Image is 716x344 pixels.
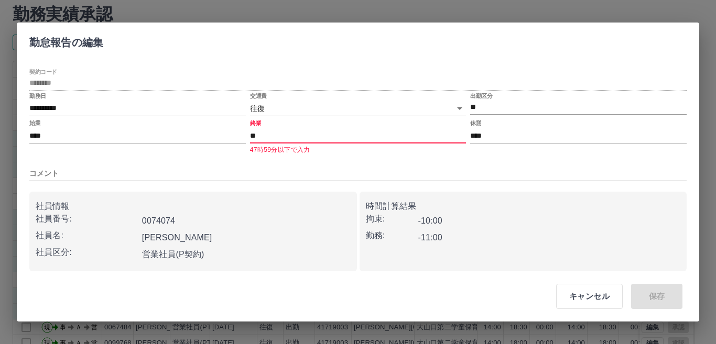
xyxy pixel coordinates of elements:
label: 出勤区分 [470,92,492,99]
p: 時間計算結果 [366,200,681,213]
label: 勤務日 [29,92,46,99]
p: 社員番号: [36,213,138,225]
b: 営業社員(P契約) [142,250,204,259]
p: 47時59分以下で入力 [250,145,467,156]
label: 始業 [29,119,40,127]
b: -10:00 [418,216,442,225]
label: 交通費 [250,92,267,99]
h2: 勤怠報告の編集 [17,23,116,58]
label: 終業 [250,119,261,127]
label: 休憩 [470,119,481,127]
p: 社員情報 [36,200,351,213]
p: 拘束: [366,213,418,225]
b: -11:00 [418,233,442,242]
b: [PERSON_NAME] [142,233,212,242]
p: 社員名: [36,229,138,242]
button: キャンセル [556,284,623,309]
b: 0074074 [142,216,175,225]
label: 契約コード [29,68,57,75]
div: 往復 [250,101,467,116]
p: 社員区分: [36,246,138,259]
p: 勤務: [366,229,418,242]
